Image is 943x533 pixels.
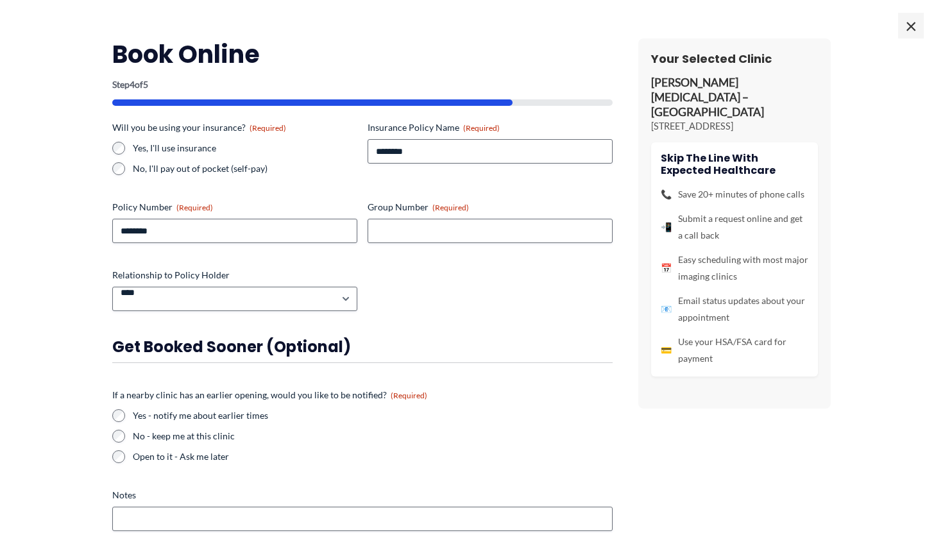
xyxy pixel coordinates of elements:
[112,201,357,214] label: Policy Number
[133,430,613,443] label: No - keep me at this clinic
[661,186,672,203] span: 📞
[112,121,286,134] legend: Will you be using your insurance?
[661,251,808,285] li: Easy scheduling with most major imaging clinics
[651,51,818,66] h3: Your Selected Clinic
[463,123,500,133] span: (Required)
[368,201,613,214] label: Group Number
[661,210,808,244] li: Submit a request online and get a call back
[112,489,613,502] label: Notes
[143,79,148,90] span: 5
[391,391,427,400] span: (Required)
[133,450,613,463] label: Open to it - Ask me later
[661,301,672,317] span: 📧
[133,142,357,155] label: Yes, I'll use insurance
[651,120,818,133] p: [STREET_ADDRESS]
[661,342,672,359] span: 💳
[432,203,469,212] span: (Required)
[112,38,613,70] h2: Book Online
[898,13,924,38] span: ×
[661,260,672,276] span: 📅
[133,162,357,175] label: No, I'll pay out of pocket (self-pay)
[651,76,818,120] p: [PERSON_NAME] [MEDICAL_DATA] – [GEOGRAPHIC_DATA]
[661,334,808,367] li: Use your HSA/FSA card for payment
[112,80,613,89] p: Step of
[661,292,808,326] li: Email status updates about your appointment
[130,79,135,90] span: 4
[661,152,808,176] h4: Skip the line with Expected Healthcare
[176,203,213,212] span: (Required)
[661,219,672,235] span: 📲
[112,337,613,357] h3: Get booked sooner (optional)
[112,389,427,402] legend: If a nearby clinic has an earlier opening, would you like to be notified?
[112,269,357,282] label: Relationship to Policy Holder
[368,121,613,134] label: Insurance Policy Name
[250,123,286,133] span: (Required)
[133,409,613,422] label: Yes - notify me about earlier times
[661,186,808,203] li: Save 20+ minutes of phone calls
